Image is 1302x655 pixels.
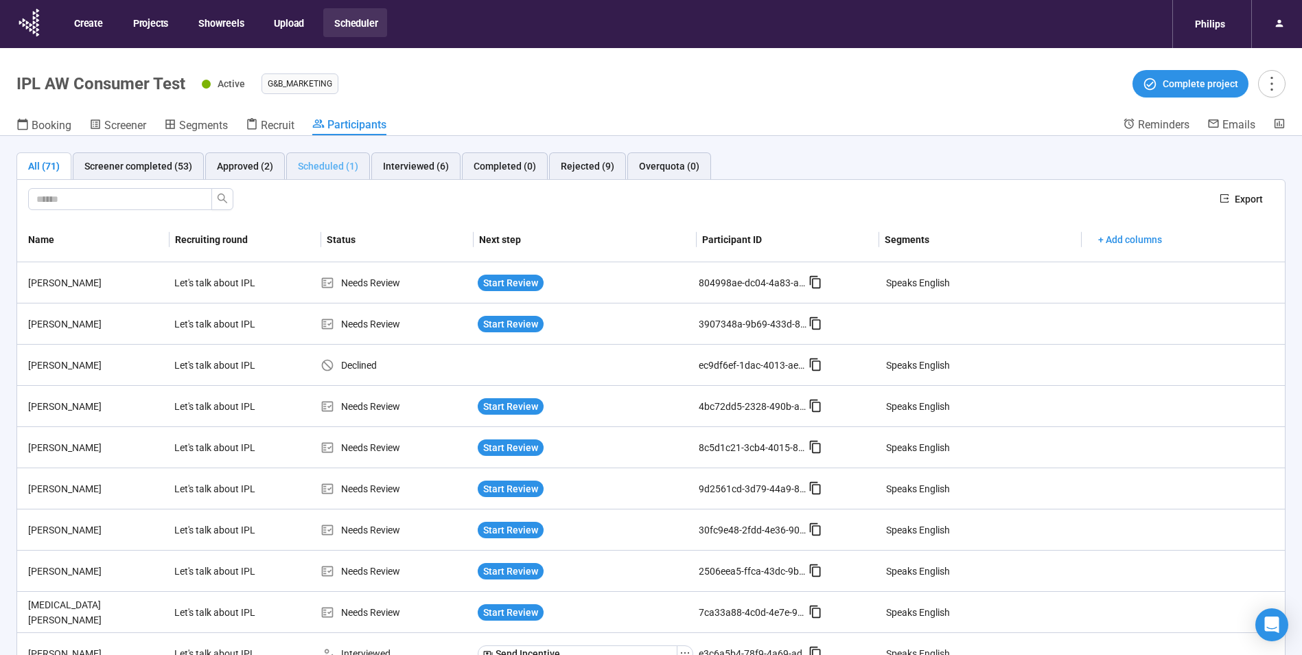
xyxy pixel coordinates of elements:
span: G&B_MARKETING [268,77,332,91]
button: exportExport [1209,188,1274,210]
div: Needs Review [321,605,472,620]
div: Let's talk about IPL [169,352,272,378]
button: Upload [263,8,314,37]
div: 7ca33a88-4c0d-4e7e-927a-676f1e8af931 [699,605,809,620]
div: 9d2561cd-3d79-44a9-81d7-319cdb8935e3 [699,481,809,496]
span: more [1262,74,1281,93]
span: Emails [1222,118,1255,131]
span: Start Review [483,440,538,455]
div: Speaks English [886,481,950,496]
span: Segments [179,119,228,132]
button: Projects [122,8,178,37]
div: [PERSON_NAME] [23,358,169,373]
div: Speaks English [886,440,950,455]
span: Reminders [1138,118,1189,131]
div: Needs Review [321,522,472,538]
div: Needs Review [321,564,472,579]
span: Complete project [1163,76,1238,91]
h1: IPL AW Consumer Test [16,74,185,93]
button: Start Review [478,439,544,456]
button: Start Review [478,398,544,415]
div: [PERSON_NAME] [23,564,169,579]
span: Start Review [483,481,538,496]
span: Start Review [483,605,538,620]
div: 8c5d1c21-3cb4-4015-8d37-8bb95e13d927 [699,440,809,455]
div: Scheduled (1) [298,159,358,174]
span: export [1220,194,1229,203]
span: Start Review [483,522,538,538]
div: Speaks English [886,564,950,579]
div: [MEDICAL_DATA][PERSON_NAME] [23,597,169,628]
div: Needs Review [321,275,472,290]
div: Open Intercom Messenger [1255,608,1288,641]
button: Start Review [478,316,544,332]
div: Speaks English [886,275,950,290]
span: Booking [32,119,71,132]
div: Let's talk about IPL [169,311,272,337]
div: 804998ae-dc04-4a83-a3de-68115b896e68 [699,275,809,290]
div: Completed (0) [474,159,536,174]
a: Booking [16,117,71,135]
div: 3907348a-9b69-433d-8630-ceed1f1d4f62 [699,317,809,332]
button: search [211,188,233,210]
div: [PERSON_NAME] [23,275,169,290]
span: Active [218,78,245,89]
button: Scheduler [323,8,387,37]
th: Participant ID [697,218,879,262]
div: Let's talk about IPL [169,599,272,625]
div: Philips [1187,11,1233,37]
div: Let's talk about IPL [169,270,272,296]
button: Start Review [478,563,544,579]
th: Name [17,218,170,262]
button: Start Review [478,604,544,621]
div: Needs Review [321,481,472,496]
div: Needs Review [321,440,472,455]
div: Approved (2) [217,159,273,174]
span: Start Review [483,317,538,332]
a: Segments [164,117,228,135]
th: Next step [474,218,697,262]
div: [PERSON_NAME] [23,481,169,496]
div: Overquota (0) [639,159,699,174]
div: Interviewed (6) [383,159,449,174]
span: Start Review [483,564,538,579]
th: Segments [879,218,1082,262]
button: Showreels [187,8,253,37]
a: Participants [312,117,386,135]
a: Emails [1207,117,1255,134]
button: Create [63,8,113,37]
div: Speaks English [886,399,950,414]
div: Speaks English [886,358,950,373]
span: search [217,193,228,204]
a: Recruit [246,117,294,135]
div: All (71) [28,159,60,174]
span: Start Review [483,275,538,290]
button: Start Review [478,481,544,497]
div: [PERSON_NAME] [23,522,169,538]
div: Let's talk about IPL [169,393,272,420]
span: Screener [104,119,146,132]
button: more [1258,70,1286,97]
div: 30fc9e48-2fdd-4e36-9087-51143b8958db [699,522,809,538]
div: [PERSON_NAME] [23,399,169,414]
button: + Add columns [1087,229,1173,251]
div: [PERSON_NAME] [23,317,169,332]
div: Speaks English [886,522,950,538]
span: Export [1235,192,1263,207]
div: [PERSON_NAME] [23,440,169,455]
span: + Add columns [1098,232,1162,247]
div: Declined [321,358,472,373]
button: Complete project [1132,70,1248,97]
div: 2506eea5-ffca-43dc-9b86-547678210b57 [699,564,809,579]
div: Let's talk about IPL [169,476,272,502]
div: Let's talk about IPL [169,558,272,584]
th: Status [321,218,474,262]
div: ec9df6ef-1dac-4013-ae00-3646dfa02d2e [699,358,809,373]
th: Recruiting round [170,218,322,262]
span: Participants [327,118,386,131]
div: Rejected (9) [561,159,614,174]
div: Let's talk about IPL [169,517,272,543]
div: 4bc72dd5-2328-490b-aaac-b2695e7c09bf [699,399,809,414]
div: Needs Review [321,399,472,414]
div: Screener completed (53) [84,159,192,174]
